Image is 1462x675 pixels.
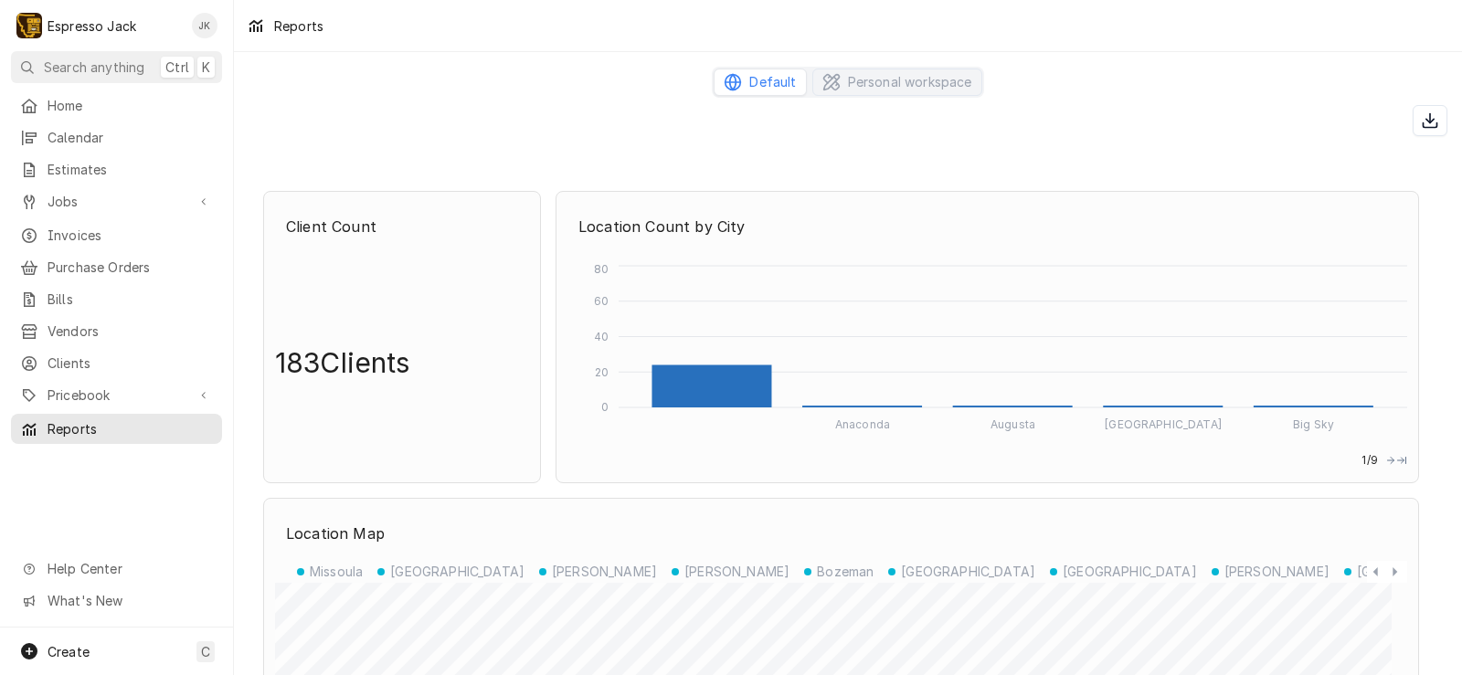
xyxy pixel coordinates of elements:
span: Create [48,644,90,659]
span: C [201,642,210,661]
p: Missoula [310,563,363,581]
span: Vendors [48,322,213,341]
tspan: Big Sky [1293,417,1334,431]
span: Purchase Orders [48,258,213,277]
span: Clients [48,353,213,373]
p: [PERSON_NAME] [684,563,789,581]
tspan: 80 [594,262,609,276]
span: Jobs [48,192,185,211]
span: Personal workspace [848,73,972,91]
tspan: 20 [595,365,609,379]
p: Bozeman [817,563,874,581]
a: Vendors [11,316,222,346]
a: Estimates [11,154,222,185]
tspan: Augusta [991,417,1035,431]
span: K [202,58,210,77]
tspan: 60 [594,294,609,308]
tspan: 40 [594,330,609,343]
a: Go to What's New [11,585,222,616]
a: Clients [11,348,222,378]
span: Help Center [48,559,211,578]
div: Jack Kehoe's Avatar [192,13,217,38]
button: Search anythingCtrlK [11,51,222,83]
a: Go to Pricebook [11,380,222,410]
a: Reports [11,414,222,444]
span: Bills [48,290,213,309]
p: 1 / 9 [1354,453,1385,468]
p: Client Count [275,206,529,247]
a: Calendar [11,122,222,153]
tspan: 0 [601,400,609,414]
p: [GEOGRAPHIC_DATA] [1063,563,1197,581]
a: Home [11,90,222,121]
tspan: [GEOGRAPHIC_DATA] [1105,417,1222,431]
span: Default [749,73,796,91]
a: Invoices [11,220,222,250]
p: [GEOGRAPHIC_DATA] [390,563,524,581]
span: Search anything [44,58,144,77]
span: Estimates [48,160,213,179]
div: Espresso Jack [48,16,136,36]
p: 183 Clients [275,254,410,471]
tspan: Anaconda [835,417,890,431]
span: Home [48,96,213,115]
p: [GEOGRAPHIC_DATA] [901,563,1035,581]
div: JK [192,13,217,38]
a: Go to Help Center [11,554,222,584]
a: Purchase Orders [11,252,222,282]
div: E [16,13,42,38]
p: Location Map [275,513,1407,554]
span: Pricebook [48,385,185,405]
div: Espresso Jack's Avatar [16,13,42,38]
span: Invoices [48,226,213,245]
p: [PERSON_NAME] [1224,563,1330,581]
span: Calendar [48,128,213,147]
a: Go to Jobs [11,186,222,216]
span: Reports [48,419,213,438]
span: What's New [48,591,211,610]
p: [PERSON_NAME] [552,563,657,581]
p: Location Count by City [567,206,1407,247]
span: Ctrl [165,58,189,77]
a: Bills [11,284,222,314]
